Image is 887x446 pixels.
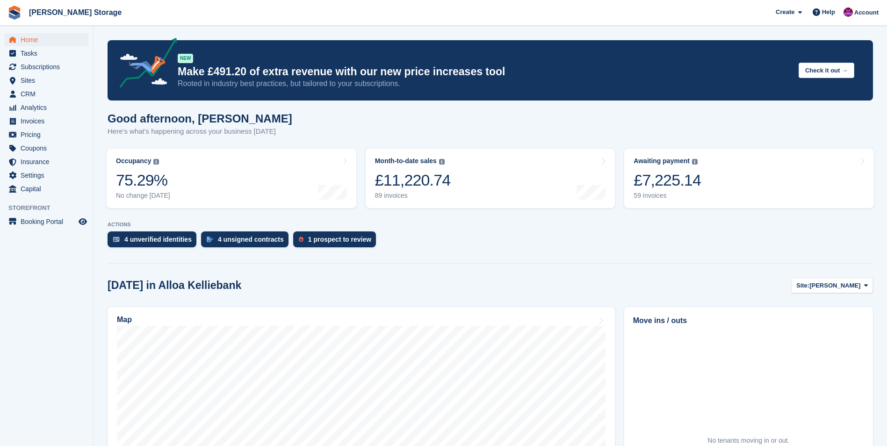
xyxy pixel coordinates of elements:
span: Insurance [21,155,77,168]
img: icon-info-grey-7440780725fd019a000dd9b08b2336e03edf1995a4989e88bcd33f0948082b44.svg [153,159,159,165]
img: contract_signature_icon-13c848040528278c33f63329250d36e43548de30e8caae1d1a13099fd9432cc5.svg [207,237,213,242]
img: icon-info-grey-7440780725fd019a000dd9b08b2336e03edf1995a4989e88bcd33f0948082b44.svg [692,159,698,165]
a: menu [5,101,88,114]
a: menu [5,215,88,228]
span: Account [854,8,879,17]
h2: Move ins / outs [633,315,864,326]
p: Here's what's happening across your business [DATE] [108,126,292,137]
span: Tasks [21,47,77,60]
div: 75.29% [116,171,170,190]
div: 59 invoices [634,192,701,200]
div: £11,220.74 [375,171,451,190]
div: 4 unverified identities [124,236,192,243]
a: menu [5,33,88,46]
span: Sites [21,74,77,87]
a: Preview store [77,216,88,227]
span: Settings [21,169,77,182]
img: Audra Whitelaw [844,7,853,17]
div: No change [DATE] [116,192,170,200]
span: CRM [21,87,77,101]
h2: Map [117,316,132,324]
span: Pricing [21,128,77,141]
span: Capital [21,182,77,195]
a: menu [5,182,88,195]
span: Storefront [8,203,93,213]
a: Occupancy 75.29% No change [DATE] [107,149,356,208]
a: 1 prospect to review [293,231,381,252]
a: 4 unverified identities [108,231,201,252]
a: menu [5,60,88,73]
img: stora-icon-8386f47178a22dfd0bd8f6a31ec36ba5ce8667c1dd55bd0f319d3a0aa187defe.svg [7,6,22,20]
h2: [DATE] in Alloa Kelliebank [108,279,241,292]
p: ACTIONS [108,222,873,228]
a: menu [5,74,88,87]
a: menu [5,47,88,60]
div: 1 prospect to review [308,236,371,243]
img: prospect-51fa495bee0391a8d652442698ab0144808aea92771e9ea1ae160a38d050c398.svg [299,237,303,242]
div: Awaiting payment [634,157,690,165]
a: menu [5,155,88,168]
div: £7,225.14 [634,171,701,190]
img: verify_identity-adf6edd0f0f0b5bbfe63781bf79b02c33cf7c696d77639b501bdc392416b5a36.svg [113,237,120,242]
a: menu [5,142,88,155]
img: price-adjustments-announcement-icon-8257ccfd72463d97f412b2fc003d46551f7dbcb40ab6d574587a9cd5c0d94... [112,38,177,91]
div: Occupancy [116,157,151,165]
span: Invoices [21,115,77,128]
div: 89 invoices [375,192,451,200]
span: Booking Portal [21,215,77,228]
span: [PERSON_NAME] [809,281,860,290]
button: Site: [PERSON_NAME] [791,278,873,293]
a: menu [5,87,88,101]
span: Site: [796,281,809,290]
div: Month-to-date sales [375,157,437,165]
a: [PERSON_NAME] Storage [25,5,125,20]
a: menu [5,115,88,128]
div: No tenants moving in or out. [707,436,789,446]
button: Check it out → [799,63,854,78]
a: Month-to-date sales £11,220.74 89 invoices [366,149,615,208]
a: 4 unsigned contracts [201,231,293,252]
span: Home [21,33,77,46]
span: Coupons [21,142,77,155]
a: menu [5,169,88,182]
h1: Good afternoon, [PERSON_NAME] [108,112,292,125]
p: Rooted in industry best practices, but tailored to your subscriptions. [178,79,791,89]
a: Awaiting payment £7,225.14 59 invoices [624,149,874,208]
span: Subscriptions [21,60,77,73]
span: Create [776,7,794,17]
span: Analytics [21,101,77,114]
img: icon-info-grey-7440780725fd019a000dd9b08b2336e03edf1995a4989e88bcd33f0948082b44.svg [439,159,445,165]
p: Make £491.20 of extra revenue with our new price increases tool [178,65,791,79]
div: NEW [178,54,193,63]
span: Help [822,7,835,17]
div: 4 unsigned contracts [218,236,284,243]
a: menu [5,128,88,141]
